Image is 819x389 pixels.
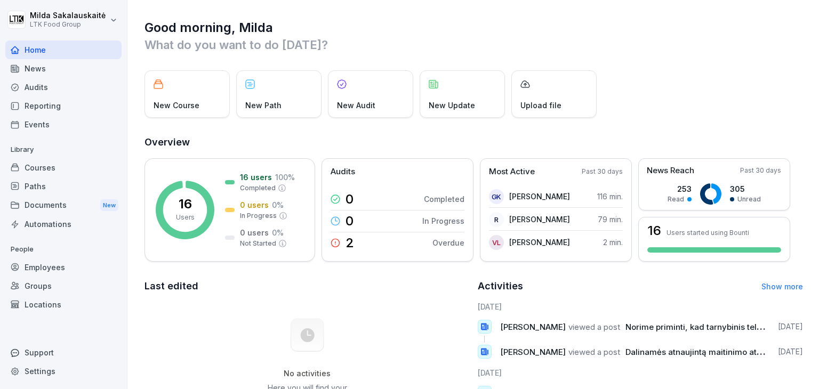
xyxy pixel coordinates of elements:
[5,196,122,215] div: Documents
[489,212,504,227] div: R
[240,239,276,248] p: Not Started
[272,227,284,238] p: 0 %
[5,295,122,314] a: Locations
[478,367,804,378] h6: [DATE]
[144,36,803,53] p: What do you want to do [DATE]?
[5,177,122,196] a: Paths
[5,343,122,362] div: Support
[647,165,694,177] p: News Reach
[176,213,195,222] p: Users
[5,241,122,258] p: People
[778,346,803,357] p: [DATE]
[240,227,269,238] p: 0 users
[489,235,504,250] div: VL
[179,198,192,210] p: 16
[737,194,761,204] p: Unread
[668,194,684,204] p: Read
[240,183,276,193] p: Completed
[275,172,295,183] p: 100 %
[667,229,749,237] p: Users started using Bounti
[144,135,803,150] h2: Overview
[240,199,269,210] p: 0 users
[144,19,803,36] h1: Good morning, Milda
[240,211,277,221] p: In Progress
[500,322,566,332] span: [PERSON_NAME]
[568,347,620,357] span: viewed a post
[30,11,106,20] p: Milda Sakalauskaitė
[5,141,122,158] p: Library
[509,191,570,202] p: [PERSON_NAME]
[5,362,122,380] a: Settings
[5,158,122,177] a: Courses
[597,191,623,202] p: 116 min.
[144,279,470,294] h2: Last edited
[5,115,122,134] a: Events
[5,258,122,277] a: Employees
[337,100,375,111] p: New Audit
[424,193,464,205] p: Completed
[5,196,122,215] a: DocumentsNew
[422,215,464,226] p: In Progress
[245,100,282,111] p: New Path
[240,172,272,183] p: 16 users
[331,166,355,178] p: Audits
[603,237,623,248] p: 2 min.
[5,96,122,115] a: Reporting
[346,215,354,228] p: 0
[778,321,803,332] p: [DATE]
[598,214,623,225] p: 79 min.
[761,282,803,291] a: Show more
[346,237,354,249] p: 2
[5,78,122,96] a: Audits
[647,224,661,237] h3: 16
[582,167,623,176] p: Past 30 days
[253,369,361,378] h5: No activities
[478,279,523,294] h2: Activities
[740,166,781,175] p: Past 30 days
[478,301,804,312] h6: [DATE]
[432,237,464,248] p: Overdue
[509,237,570,248] p: [PERSON_NAME]
[100,199,118,212] div: New
[568,322,620,332] span: viewed a post
[272,199,284,210] p: 0 %
[346,193,354,206] p: 0
[500,347,566,357] span: [PERSON_NAME]
[730,183,761,194] p: 305
[520,100,561,111] p: Upload file
[30,21,106,28] p: LTK Food Group
[668,183,692,194] p: 253
[5,40,122,59] a: Home
[5,59,122,78] a: News
[154,100,199,111] p: New Course
[429,100,475,111] p: New Update
[5,215,122,233] a: Automations
[509,214,570,225] p: [PERSON_NAME]
[489,166,535,178] p: Most Active
[5,277,122,295] a: Groups
[489,189,504,204] div: GK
